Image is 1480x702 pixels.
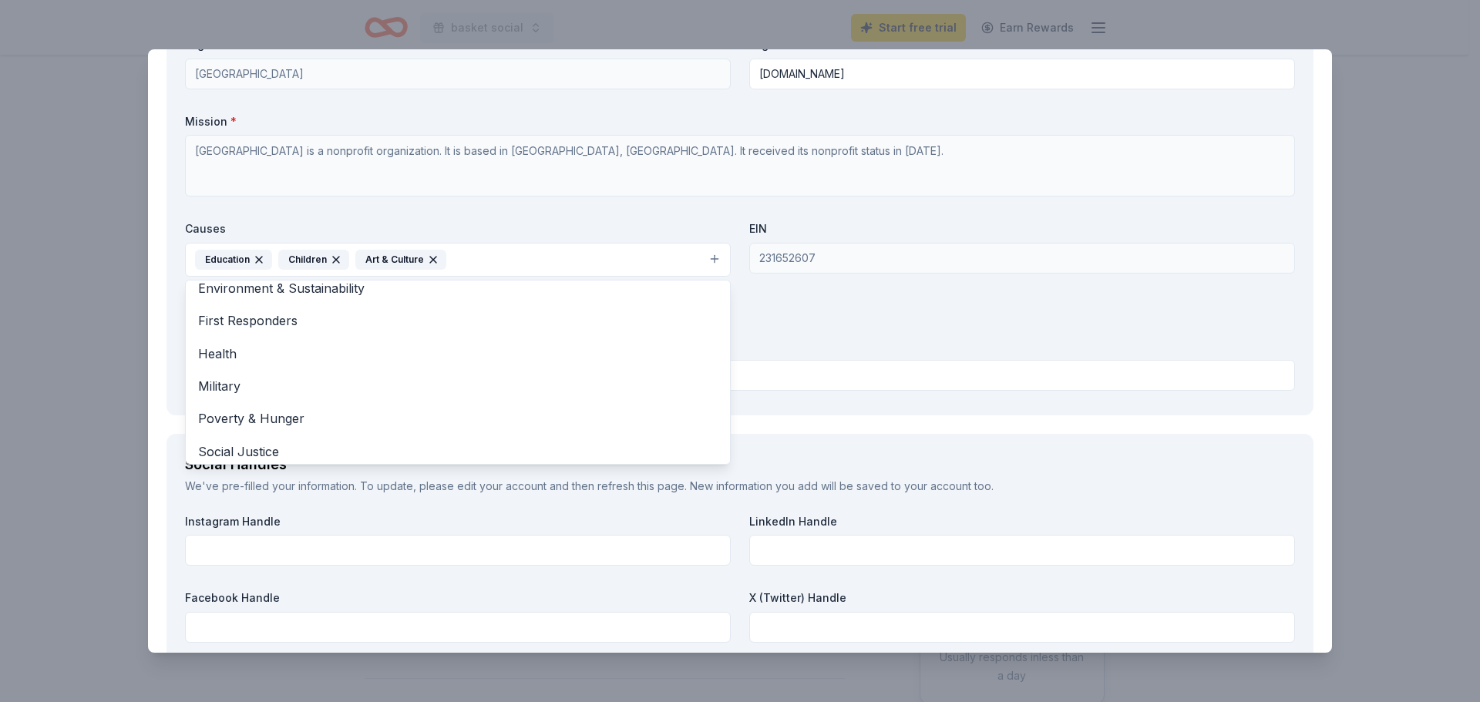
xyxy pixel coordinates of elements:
[198,278,718,298] span: Environment & Sustainability
[355,250,446,270] div: Art & Culture
[198,344,718,364] span: Health
[198,311,718,331] span: First Responders
[185,243,731,277] button: EducationChildrenArt & Culture
[278,250,349,270] div: Children
[195,250,272,270] div: Education
[198,376,718,396] span: Military
[198,442,718,462] span: Social Justice
[185,280,731,465] div: EducationChildrenArt & Culture
[198,408,718,428] span: Poverty & Hunger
